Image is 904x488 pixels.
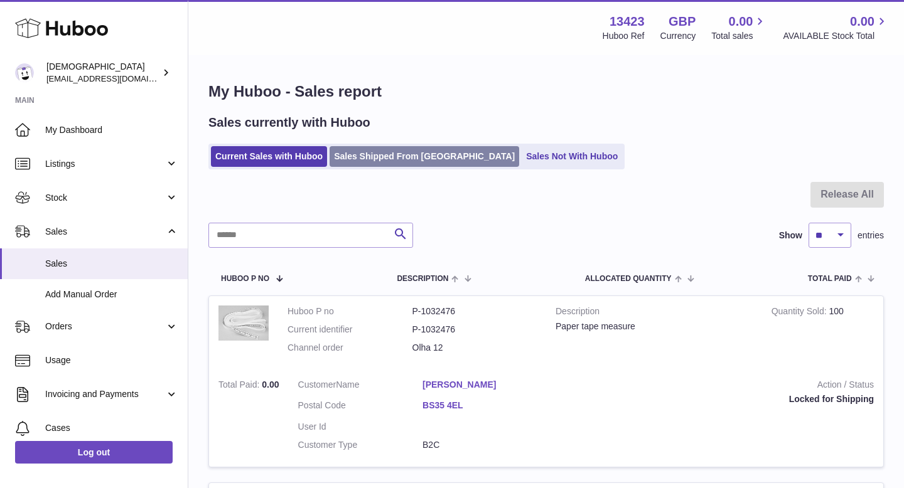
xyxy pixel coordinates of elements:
span: Customer [298,379,336,390]
span: Sales [45,258,178,270]
dd: Olha 12 [412,342,537,354]
a: Current Sales with Huboo [211,146,327,167]
a: 0.00 AVAILABLE Stock Total [783,13,889,42]
a: Sales Shipped From [GEOGRAPHIC_DATA] [330,146,519,167]
span: Huboo P no [221,275,269,283]
span: ALLOCATED Quantity [585,275,672,283]
img: olgazyuz@outlook.com [15,63,34,82]
dt: Customer Type [298,439,423,451]
a: [PERSON_NAME] [422,379,547,391]
div: [DEMOGRAPHIC_DATA] [46,61,159,85]
strong: GBP [669,13,696,30]
span: 0.00 [850,13,874,30]
dt: Postal Code [298,400,423,415]
strong: Total Paid [218,379,262,393]
span: My Dashboard [45,124,178,136]
span: Invoicing and Payments [45,388,165,400]
div: Paper tape measure [556,321,753,332]
strong: Description [556,305,753,321]
dt: Name [298,379,423,394]
h1: My Huboo - Sales report [208,82,884,102]
div: Locked for Shipping [566,393,874,405]
dd: P-1032476 [412,324,537,336]
div: Huboo Ref [603,30,645,42]
dt: Current identifier [288,324,412,336]
div: Currency [660,30,696,42]
span: 0.00 [729,13,753,30]
span: Sales [45,226,165,238]
span: Total sales [711,30,767,42]
a: Log out [15,441,173,464]
span: Add Manual Order [45,289,178,300]
dt: Huboo P no [288,305,412,317]
span: Orders [45,321,165,332]
dt: Channel order [288,342,412,354]
h2: Sales currently with Huboo [208,114,370,131]
td: 100 [762,296,883,369]
span: AVAILABLE Stock Total [783,30,889,42]
span: [EMAIL_ADDRESS][DOMAIN_NAME] [46,73,185,83]
span: Usage [45,354,178,366]
span: Stock [45,192,165,204]
strong: 13423 [610,13,645,30]
span: 0.00 [262,379,279,390]
img: 1739881904.png [218,305,269,341]
strong: Action / Status [566,379,874,394]
span: Total paid [808,275,852,283]
span: Listings [45,158,165,170]
label: Show [779,230,802,241]
a: 0.00 Total sales [711,13,767,42]
span: Cases [45,422,178,434]
a: BS35 4EL [422,400,547,411]
dd: B2C [422,439,547,451]
a: Sales Not With Huboo [522,146,622,167]
span: Description [397,275,448,283]
strong: Quantity Sold [772,306,829,319]
span: entries [858,230,884,241]
dd: P-1032476 [412,305,537,317]
dt: User Id [298,421,423,433]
